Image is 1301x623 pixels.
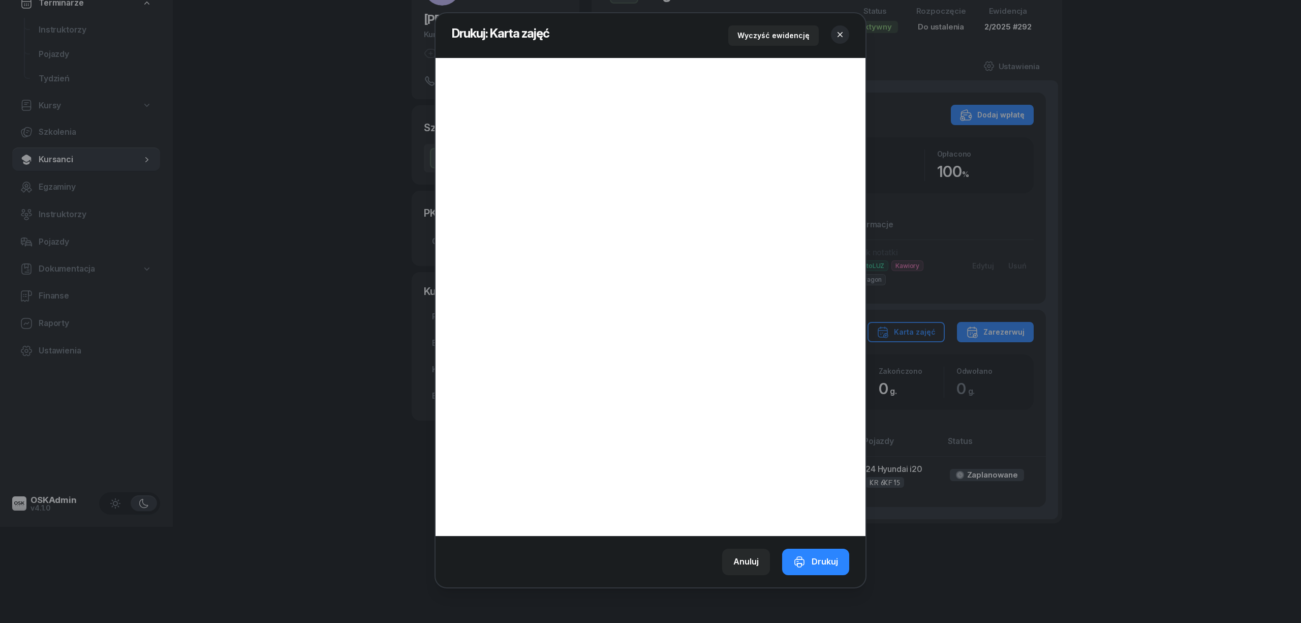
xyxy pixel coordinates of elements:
button: Anuluj [722,549,770,575]
button: Drukuj [782,549,849,575]
div: Anuluj [733,555,759,569]
span: Drukuj: Karta zajęć [452,26,549,41]
button: Wyczyść ewidencję [728,25,819,46]
div: Drukuj [793,555,838,569]
div: Wyczyść ewidencję [737,29,810,42]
